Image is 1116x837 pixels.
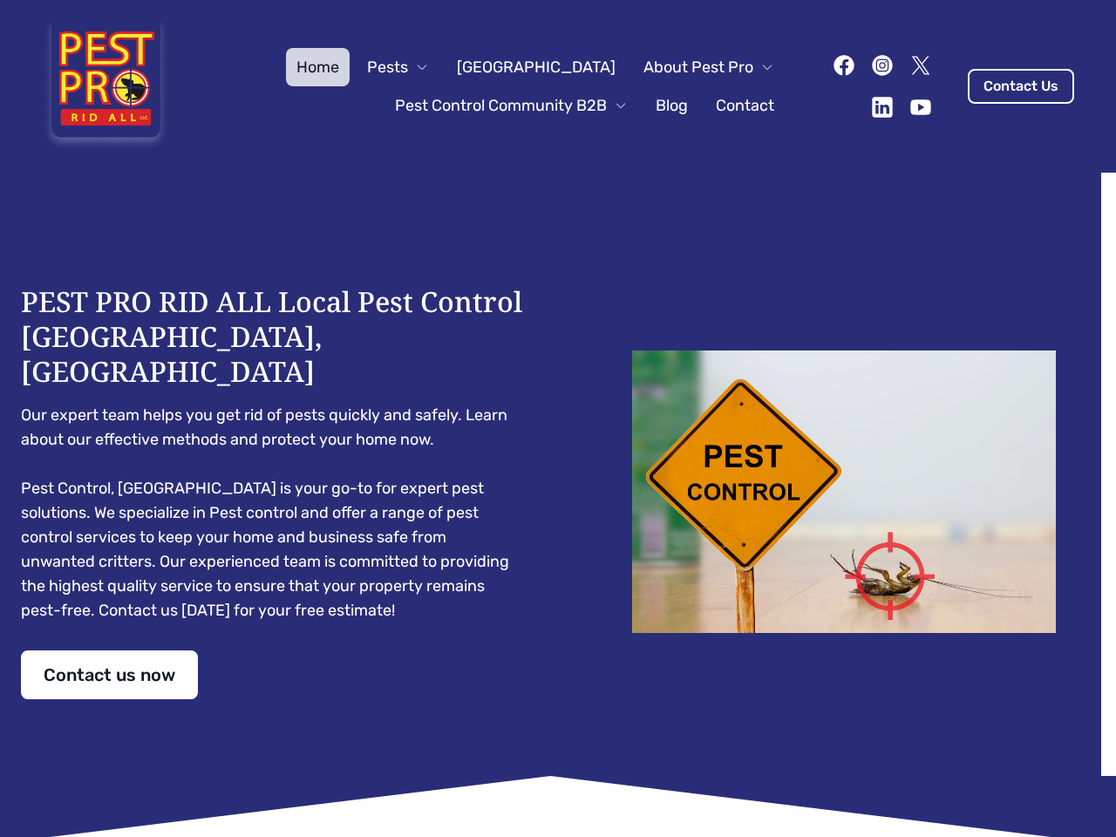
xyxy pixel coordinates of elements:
h1: PEST PRO RID ALL Local Pest Control [GEOGRAPHIC_DATA], [GEOGRAPHIC_DATA] [21,284,523,389]
a: [GEOGRAPHIC_DATA] [446,48,626,86]
button: Pests [357,48,439,86]
img: Dead cockroach on floor with caution sign pest control [593,350,1095,633]
button: Pest Control Community B2B [384,86,638,125]
a: Contact [705,86,785,125]
a: Contact us now [21,650,198,699]
span: Pest Control Community B2B [395,93,607,118]
span: Pests [367,55,408,79]
img: Pest Pro Rid All [42,21,170,152]
a: Home [286,48,350,86]
span: About Pest Pro [643,55,753,79]
button: About Pest Pro [633,48,785,86]
a: Contact Us [968,69,1074,104]
a: Blog [645,86,698,125]
pre: Our expert team helps you get rid of pests quickly and safely. Learn about our effective methods ... [21,403,523,623]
